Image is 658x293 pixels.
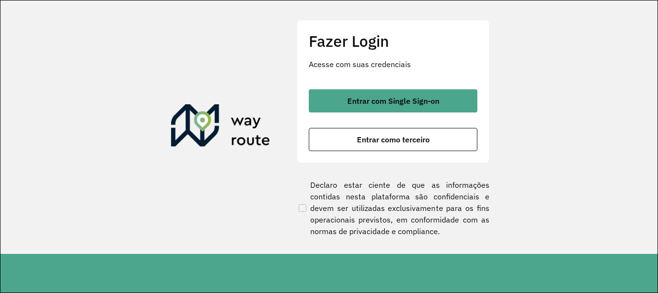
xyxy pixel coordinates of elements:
img: Roteirizador AmbevTech [171,104,270,151]
button: button [309,89,477,112]
span: Entrar com Single Sign-on [347,97,439,105]
h2: Fazer Login [309,32,477,50]
p: Acesse com suas credenciais [309,58,477,70]
button: button [309,128,477,151]
label: Declaro estar ciente de que as informações contidas nesta plataforma são confidenciais e devem se... [297,179,489,237]
span: Entrar como terceiro [357,136,430,143]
